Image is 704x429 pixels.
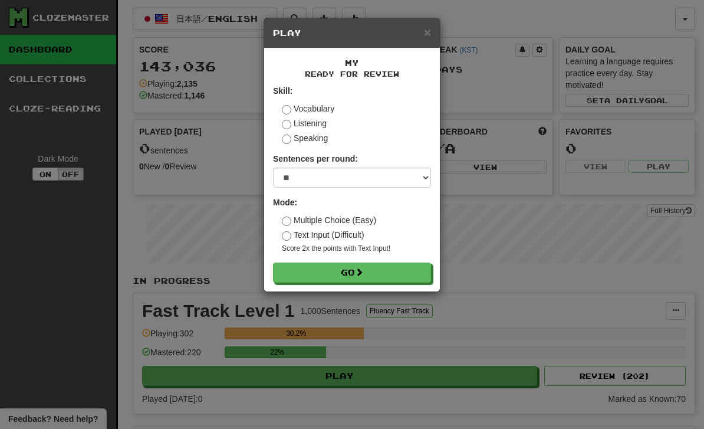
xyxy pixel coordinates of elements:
[282,105,291,114] input: Vocabulary
[424,26,431,38] button: Close
[282,214,376,226] label: Multiple Choice (Easy)
[424,25,431,39] span: ×
[282,231,291,241] input: Text Input (Difficult)
[273,153,358,165] label: Sentences per round:
[273,69,431,79] small: Ready for Review
[282,135,291,144] input: Speaking
[273,263,431,283] button: Go
[282,132,328,144] label: Speaking
[273,198,297,207] strong: Mode:
[273,27,431,39] h5: Play
[282,103,334,114] label: Vocabulary
[282,229,364,241] label: Text Input (Difficult)
[282,117,327,129] label: Listening
[282,120,291,129] input: Listening
[273,86,292,96] strong: Skill:
[282,244,431,254] small: Score 2x the points with Text Input !
[282,217,291,226] input: Multiple Choice (Easy)
[345,58,359,68] span: my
